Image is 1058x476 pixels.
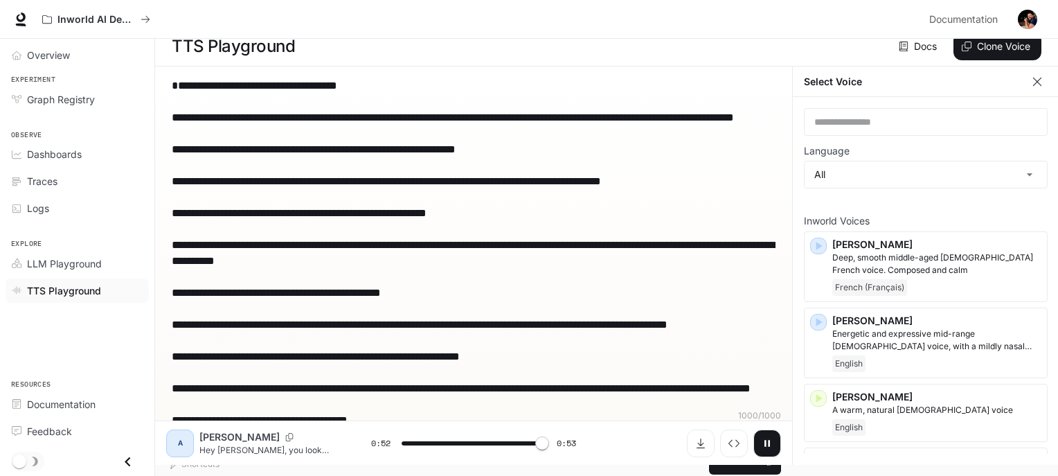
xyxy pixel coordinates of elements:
[832,454,1041,468] p: Asuka
[27,283,101,298] span: TTS Playground
[832,390,1041,404] p: [PERSON_NAME]
[27,92,95,107] span: Graph Registry
[169,432,191,455] div: A
[199,444,338,456] p: Hey [PERSON_NAME], you look excited! What’s up? Hey [PERSON_NAME]! I just watched this amazing do...
[804,146,850,156] p: Language
[6,43,149,67] a: Overview
[804,216,1048,226] p: Inworld Voices
[832,419,866,436] span: English
[924,6,1008,33] a: Documentation
[12,453,26,468] span: Dark mode toggle
[832,279,907,296] span: French (Français)
[280,433,299,441] button: Copy Voice ID
[112,448,143,476] button: Close drawer
[57,14,135,26] p: Inworld AI Demos
[27,174,57,188] span: Traces
[27,424,72,439] span: Feedback
[36,6,156,33] button: All workspaces
[832,314,1041,328] p: [PERSON_NAME]
[929,11,998,28] span: Documentation
[6,419,149,443] a: Feedback
[27,256,102,271] span: LLM Playground
[953,33,1041,60] button: Clone Voice
[832,252,1041,276] p: Deep, smooth middle-aged male French voice. Composed and calm
[557,437,576,450] span: 0:53
[687,430,715,457] button: Download audio
[720,430,748,457] button: Inspect
[199,430,280,444] p: [PERSON_NAME]
[6,87,149,112] a: Graph Registry
[832,404,1041,416] p: A warm, natural female voice
[1018,10,1037,29] img: User avatar
[27,201,49,215] span: Logs
[27,397,96,412] span: Documentation
[6,252,149,276] a: LLM Playground
[27,147,82,161] span: Dashboards
[832,328,1041,353] p: Energetic and expressive mid-range male voice, with a mildly nasal quality
[832,238,1041,252] p: [PERSON_NAME]
[371,437,391,450] span: 0:52
[27,48,70,62] span: Overview
[6,142,149,166] a: Dashboards
[896,33,942,60] a: Docs
[6,279,149,303] a: TTS Playground
[832,355,866,372] span: English
[1014,6,1041,33] button: User avatar
[6,169,149,193] a: Traces
[6,392,149,416] a: Documentation
[805,161,1047,188] div: All
[6,196,149,220] a: Logs
[172,33,295,60] h1: TTS Playground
